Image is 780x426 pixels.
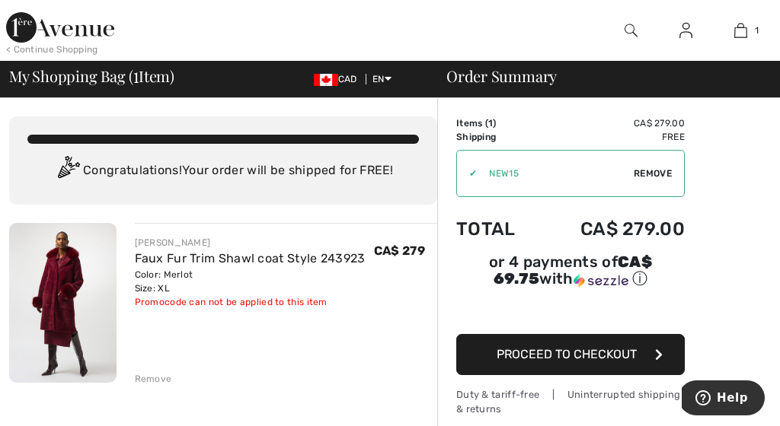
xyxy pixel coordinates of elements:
td: Items ( ) [456,116,539,130]
td: Total [456,203,539,255]
td: CA$ 279.00 [539,116,685,130]
img: Sezzle [574,274,628,288]
div: Congratulations! Your order will be shipped for FREE! [27,156,419,186]
td: CA$ 279.00 [539,203,685,255]
span: 1 [488,118,493,129]
div: Color: Merlot Size: XL [135,268,366,295]
span: CA$ 69.75 [494,253,652,288]
img: Canadian Dollar [314,74,338,86]
div: [PERSON_NAME] [135,236,366,250]
div: Order Summary [428,68,771,84]
a: Sign In [667,21,705,40]
img: search the website [625,21,638,40]
span: 1 [755,24,759,37]
td: Free [539,130,685,144]
iframe: PayPal-paypal [456,294,685,329]
span: EN [372,74,392,84]
img: My Bag [734,21,747,40]
div: or 4 payments ofCA$ 69.75withSezzle Click to learn more about Sezzle [456,255,685,294]
span: CA$ 279 [374,243,425,258]
span: CAD [314,74,363,84]
td: Shipping [456,130,539,144]
input: Promo code [477,151,634,196]
a: 1 [714,21,767,40]
div: Promocode can not be applied to this item [135,295,366,309]
img: Faux Fur Trim Shawl coat Style 243923 [9,223,117,383]
span: Remove [634,167,672,180]
button: Proceed to Checkout [456,334,685,375]
iframe: Opens a widget where you can find more information [682,380,765,418]
span: Proceed to Checkout [497,347,637,361]
img: Congratulation2.svg [53,156,83,186]
a: Faux Fur Trim Shawl coat Style 243923 [135,251,366,265]
span: My Shopping Bag ( Item) [9,68,174,84]
span: 1 [133,65,139,84]
div: < Continue Shopping [6,43,98,56]
div: or 4 payments of with [456,255,685,289]
img: 1ère Avenue [6,12,114,43]
div: Remove [135,372,172,386]
div: Duty & tariff-free | Uninterrupted shipping & returns [456,387,685,416]
img: My Info [679,21,692,40]
div: ✔ [457,167,477,180]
